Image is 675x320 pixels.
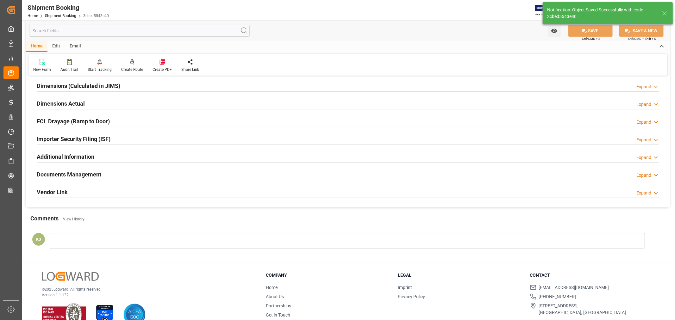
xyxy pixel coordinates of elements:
[547,7,656,20] div: Notification: Object Saved Successfully with code 3cbed5543e40
[398,272,522,279] h3: Legal
[42,286,250,292] p: © 2025 Logward. All rights reserved.
[535,5,557,16] img: Exertis%20JAM%20-%20Email%20Logo.jpg_1722504956.jpg
[42,272,99,281] img: Logward Logo
[37,135,110,143] h2: Importer Security Filing (ISF)
[636,83,651,90] div: Expand
[266,312,290,317] a: Get in Touch
[37,170,101,179] h2: Documents Management
[26,41,47,52] div: Home
[42,292,250,298] p: Version 1.1.132
[63,217,84,221] a: View History
[398,294,425,299] a: Privacy Policy
[37,152,94,161] h2: Additional Information
[29,25,250,37] input: Search Fields
[636,190,651,196] div: Expand
[33,67,51,72] div: New Form
[181,67,199,72] div: Share Link
[628,36,656,41] span: Ctrl/CMD + Shift + S
[582,36,600,41] span: Ctrl/CMD + S
[88,67,112,72] div: Start Tracking
[266,285,278,290] a: Home
[28,3,109,12] div: Shipment Booking
[636,137,651,143] div: Expand
[121,67,143,72] div: Create Route
[539,303,626,316] span: [STREET_ADDRESS], [GEOGRAPHIC_DATA], [GEOGRAPHIC_DATA]
[37,117,110,126] h2: FCL Drayage (Ramp to Door)
[548,25,561,37] button: open menu
[266,294,284,299] a: About Us
[65,41,86,52] div: Email
[37,188,68,196] h2: Vendor Link
[37,99,85,108] h2: Dimensions Actual
[568,25,613,37] button: SAVE
[37,82,120,90] h2: Dimensions (Calculated in JIMS)
[539,284,609,291] span: [EMAIL_ADDRESS][DOMAIN_NAME]
[266,272,390,279] h3: Company
[636,172,651,179] div: Expand
[153,67,172,72] div: Create PDF
[266,303,291,308] a: Partnerships
[36,237,41,242] span: KS
[30,214,59,223] h2: Comments
[636,119,651,126] div: Expand
[398,285,412,290] a: Imprint
[60,67,78,72] div: Audit Trail
[636,101,651,108] div: Expand
[28,14,38,18] a: Home
[636,154,651,161] div: Expand
[530,272,654,279] h3: Contact
[45,14,76,18] a: Shipment Booking
[539,293,576,300] span: [PHONE_NUMBER]
[619,25,664,37] button: SAVE & NEW
[47,41,65,52] div: Edit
